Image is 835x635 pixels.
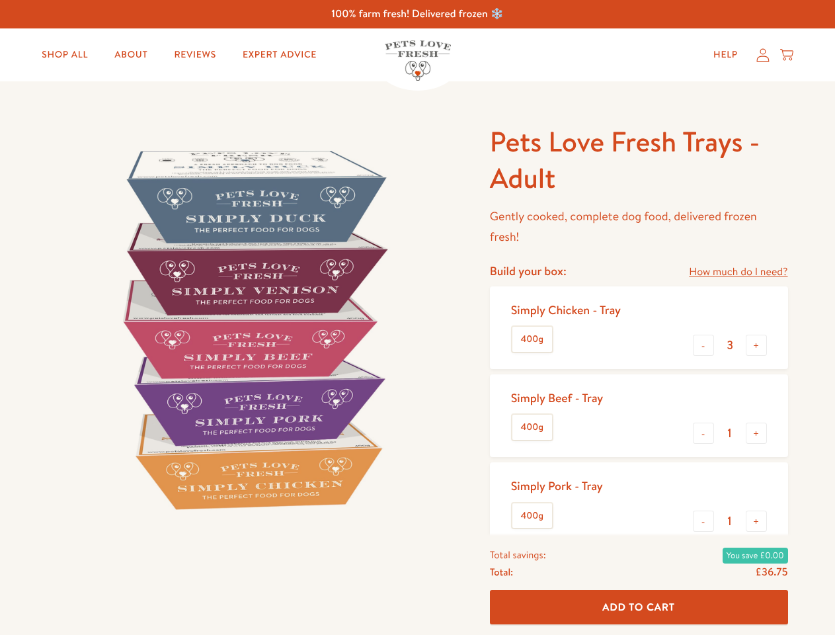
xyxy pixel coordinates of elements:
a: About [104,42,158,68]
span: Total: [490,564,513,581]
button: - [693,335,714,356]
a: Reviews [163,42,226,68]
button: + [746,335,767,356]
a: Shop All [31,42,99,68]
h1: Pets Love Fresh Trays - Adult [490,124,788,196]
div: Simply Chicken - Tray [511,302,621,317]
h4: Build your box: [490,263,567,278]
button: - [693,511,714,532]
button: + [746,511,767,532]
label: 400g [512,327,552,352]
div: Simply Beef - Tray [511,390,603,405]
a: Help [703,42,748,68]
div: Simply Pork - Tray [511,478,603,493]
img: Pets Love Fresh [385,40,451,81]
a: Expert Advice [232,42,327,68]
p: Gently cooked, complete dog food, delivered frozen fresh! [490,206,788,247]
button: Add To Cart [490,590,788,625]
span: £36.75 [755,565,787,579]
button: + [746,423,767,444]
img: Pets Love Fresh Trays - Adult [48,124,458,534]
span: Add To Cart [602,600,675,614]
span: Total savings: [490,546,546,564]
a: How much do I need? [689,263,787,281]
button: - [693,423,714,444]
label: 400g [512,415,552,440]
span: You save £0.00 [723,548,788,564]
label: 400g [512,503,552,529]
